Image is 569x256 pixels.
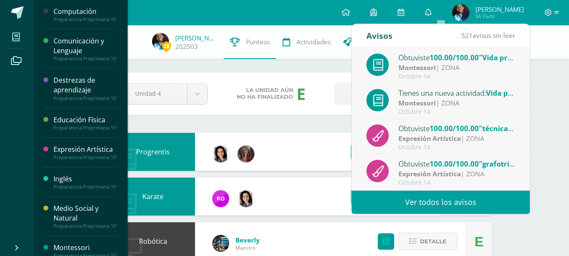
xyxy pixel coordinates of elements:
span: 28 [162,41,171,51]
div: Octubre 14 [398,73,516,80]
div: Preparatoria Preprimaria "A" [53,184,118,190]
div: Obtuviste en [398,52,516,63]
strong: Expresión Artística [398,134,461,143]
a: Ver todos los avisos [352,191,530,214]
a: Actividades [276,25,337,59]
div: Expresión Artística [53,145,118,154]
img: 7161e54584adad6e3f87d6bfd0058c6e.png [452,4,469,21]
span: Maestro [235,244,260,251]
span: 100.00/100.00 [430,159,479,169]
div: Obtuviste en [398,123,516,134]
img: 622bbccbb56ef3a75229b1369ba48c20.png [212,190,229,207]
div: Medio Social y Natural [53,204,118,223]
div: E [297,83,306,105]
div: Tienes una nueva actividad: [398,87,516,98]
div: Destrezas de aprendizaje [53,75,118,95]
img: 34fa802e52f1a7c5000ca845efa31f00.png [212,235,229,252]
span: La unidad aún no ha finalizado [237,87,293,100]
span: "grafotricidad" [479,159,532,169]
a: Trayectoria [337,25,398,59]
img: 7161e54584adad6e3f87d6bfd0058c6e.png [152,33,169,50]
span: 521 [461,31,473,40]
div: Preparatoria Preprimaria "A" [53,125,118,131]
a: Expresión ArtísticaPreparatoria Preprimaria "A" [53,145,118,160]
span: "Vida práctica" [479,53,532,62]
div: Educación Física [53,115,118,125]
span: Detalle [420,234,446,249]
button: Detalle [398,233,457,250]
a: Educación FísicaPreparatoria Preprimaria "A" [53,115,118,131]
a: 202503 [175,42,198,51]
div: | ZONA [398,98,516,108]
span: Actividades [297,38,331,46]
a: Unidad 4 [125,84,207,104]
a: Destrezas de aprendizajePreparatoria Preprimaria "A" [53,75,118,101]
div: Preparatoria Preprimaria "A" [53,223,118,229]
span: Vida práctica [486,88,532,98]
img: 9265801c139b95c850505ad960065ce9.png [238,146,254,162]
span: 100.00/100.00 [430,124,479,133]
div: Octubre 14 [398,179,516,186]
strong: Montessori [398,98,436,108]
strong: Montessori [398,63,436,72]
a: ComputaciónPreparatoria Preprimaria "A" [53,7,118,22]
div: Inglés [53,174,118,184]
span: Mi Perfil [476,13,524,20]
div: Montessori [53,243,118,253]
span: avisos sin leer [461,31,515,40]
a: Medio Social y NaturalPreparatoria Preprimaria "A" [53,204,118,229]
div: Preparatoria Preprimaria "A" [53,16,118,22]
a: Beverly [235,236,260,244]
div: | ZONA [398,63,516,73]
div: | ZONA [398,134,516,143]
div: Obtuviste en [398,158,516,169]
span: "técnicas artísticas" [479,124,549,133]
a: Punteos [224,25,276,59]
a: Comunicación y LenguajePreparatoria Preprimaria "A" [53,36,118,62]
div: Progrentis [111,133,195,171]
div: Preparatoria Preprimaria "A" [53,56,118,62]
strong: Expresión Artística [398,169,461,178]
div: Octubre 14 [398,108,516,116]
span: 100.00/100.00 [430,53,479,62]
div: Comunicación y Lenguaje [53,36,118,56]
span: Unidad 4 [135,84,176,103]
div: | ZONA [398,169,516,179]
div: Karate [111,178,195,216]
div: Preparatoria Preprimaria "A" [53,95,118,101]
div: Octubre 14 [398,144,516,151]
div: Preparatoria Preprimaria "A" [53,154,118,160]
span: [PERSON_NAME] [476,5,524,13]
span: Punteos [246,38,270,46]
img: 8d111c54e46f86f8e7ff055ff49bdf2e.png [212,146,229,162]
img: 8d111c54e46f86f8e7ff055ff49bdf2e.png [238,190,254,207]
div: Avisos [366,24,393,47]
a: InglésPreparatoria Preprimaria "A" [53,174,118,190]
div: Computación [53,7,118,16]
a: [PERSON_NAME] [175,34,217,42]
